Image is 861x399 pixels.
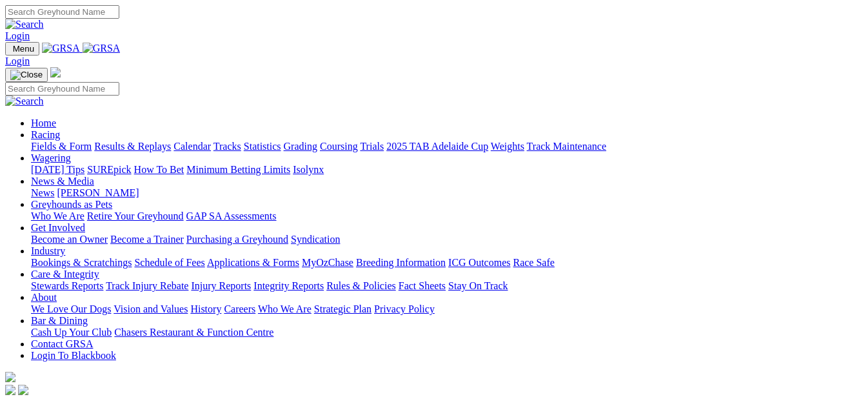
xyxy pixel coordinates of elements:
[291,234,340,245] a: Syndication
[360,141,384,152] a: Trials
[491,141,524,152] a: Weights
[5,96,44,107] img: Search
[374,303,435,314] a: Privacy Policy
[320,141,358,152] a: Coursing
[31,327,112,338] a: Cash Up Your Club
[31,164,856,176] div: Wagering
[386,141,488,152] a: 2025 TAB Adelaide Cup
[213,141,241,152] a: Tracks
[5,5,119,19] input: Search
[31,269,99,280] a: Care & Integrity
[31,280,103,291] a: Stewards Reports
[191,280,251,291] a: Injury Reports
[253,280,324,291] a: Integrity Reports
[314,303,371,314] a: Strategic Plan
[106,280,188,291] a: Track Injury Rebate
[31,152,71,163] a: Wagering
[18,385,28,395] img: twitter.svg
[31,141,856,152] div: Racing
[31,129,60,140] a: Racing
[31,210,84,221] a: Who We Are
[224,303,255,314] a: Careers
[31,199,112,210] a: Greyhounds as Pets
[448,257,510,268] a: ICG Outcomes
[207,257,299,268] a: Applications & Forms
[57,187,139,198] a: [PERSON_NAME]
[83,43,121,54] img: GRSA
[134,164,184,175] a: How To Bet
[31,141,92,152] a: Fields & Form
[5,30,30,41] a: Login
[31,292,57,303] a: About
[31,210,856,222] div: Greyhounds as Pets
[326,280,396,291] a: Rules & Policies
[244,141,281,152] a: Statistics
[31,176,94,187] a: News & Media
[513,257,554,268] a: Race Safe
[31,234,108,245] a: Become an Owner
[356,257,446,268] a: Breeding Information
[31,303,111,314] a: We Love Our Dogs
[293,164,324,175] a: Isolynx
[173,141,211,152] a: Calendar
[13,44,34,54] span: Menu
[50,67,61,77] img: logo-grsa-white.png
[10,70,43,80] img: Close
[31,164,84,175] a: [DATE] Tips
[5,372,15,382] img: logo-grsa-white.png
[114,303,188,314] a: Vision and Values
[527,141,606,152] a: Track Maintenance
[31,222,85,233] a: Get Involved
[31,245,65,256] a: Industry
[31,234,856,245] div: Get Involved
[448,280,508,291] a: Stay On Track
[5,385,15,395] img: facebook.svg
[186,234,288,245] a: Purchasing a Greyhound
[302,257,353,268] a: MyOzChase
[31,187,856,199] div: News & Media
[190,303,221,314] a: History
[31,118,56,128] a: Home
[31,338,93,349] a: Contact GRSA
[87,164,131,175] a: SUREpick
[134,257,204,268] a: Schedule of Fees
[5,82,119,96] input: Search
[87,210,184,221] a: Retire Your Greyhound
[258,303,312,314] a: Who We Are
[284,141,317,152] a: Grading
[110,234,184,245] a: Become a Trainer
[399,280,446,291] a: Fact Sheets
[5,56,30,66] a: Login
[42,43,80,54] img: GRSA
[186,210,277,221] a: GAP SA Assessments
[5,19,44,30] img: Search
[114,327,273,338] a: Chasers Restaurant & Function Centre
[31,303,856,315] div: About
[186,164,290,175] a: Minimum Betting Limits
[31,280,856,292] div: Care & Integrity
[5,68,48,82] button: Toggle navigation
[31,257,132,268] a: Bookings & Scratchings
[31,257,856,269] div: Industry
[31,350,116,361] a: Login To Blackbook
[31,327,856,338] div: Bar & Dining
[31,315,88,326] a: Bar & Dining
[94,141,171,152] a: Results & Replays
[5,42,39,56] button: Toggle navigation
[31,187,54,198] a: News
